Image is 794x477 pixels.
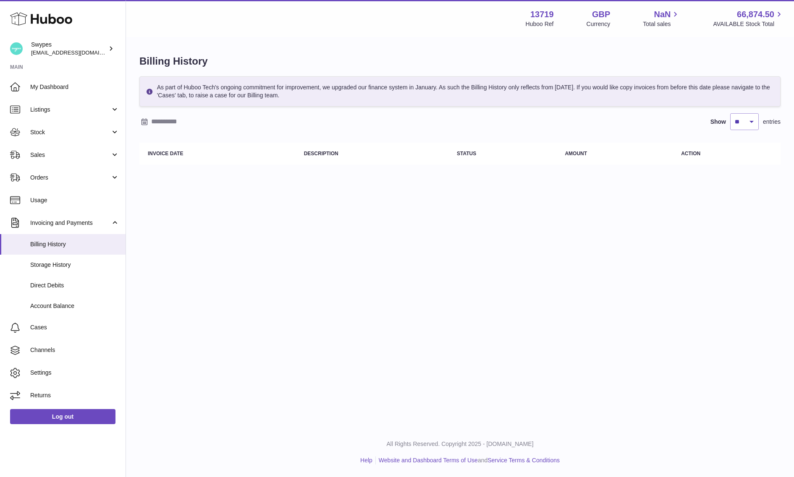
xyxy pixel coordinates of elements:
[30,106,110,114] span: Listings
[30,240,119,248] span: Billing History
[587,20,611,28] div: Currency
[681,151,700,156] strong: Action
[457,151,476,156] strong: Status
[30,174,110,182] span: Orders
[30,391,119,399] span: Returns
[30,128,110,136] span: Stock
[304,151,338,156] strong: Description
[133,440,787,448] p: All Rights Reserved. Copyright 2025 - [DOMAIN_NAME]
[379,457,478,464] a: Website and Dashboard Terms of Use
[30,83,119,91] span: My Dashboard
[30,151,110,159] span: Sales
[763,118,781,126] span: entries
[10,42,23,55] img: hello@swypes.co.uk
[565,151,587,156] strong: Amount
[30,302,119,310] span: Account Balance
[10,409,115,424] a: Log out
[654,9,671,20] span: NaN
[31,41,107,57] div: Swypes
[713,20,784,28] span: AVAILABLE Stock Total
[148,151,183,156] strong: Invoice Date
[139,76,781,107] div: As part of Huboo Tech's ongoing commitment for improvement, we upgraded our finance system in Jan...
[713,9,784,28] a: 66,874.50 AVAILABLE Stock Total
[30,261,119,269] span: Storage History
[30,323,119,331] span: Cases
[30,346,119,354] span: Channels
[710,118,726,126] label: Show
[526,20,554,28] div: Huboo Ref
[139,55,781,68] h1: Billing History
[487,457,560,464] a: Service Terms & Conditions
[30,196,119,204] span: Usage
[592,9,610,20] strong: GBP
[30,219,110,227] span: Invoicing and Payments
[376,456,560,464] li: and
[643,20,680,28] span: Total sales
[360,457,372,464] a: Help
[530,9,554,20] strong: 13719
[30,282,119,289] span: Direct Debits
[30,369,119,377] span: Settings
[31,49,123,56] span: [EMAIL_ADDRESS][DOMAIN_NAME]
[737,9,774,20] span: 66,874.50
[643,9,680,28] a: NaN Total sales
